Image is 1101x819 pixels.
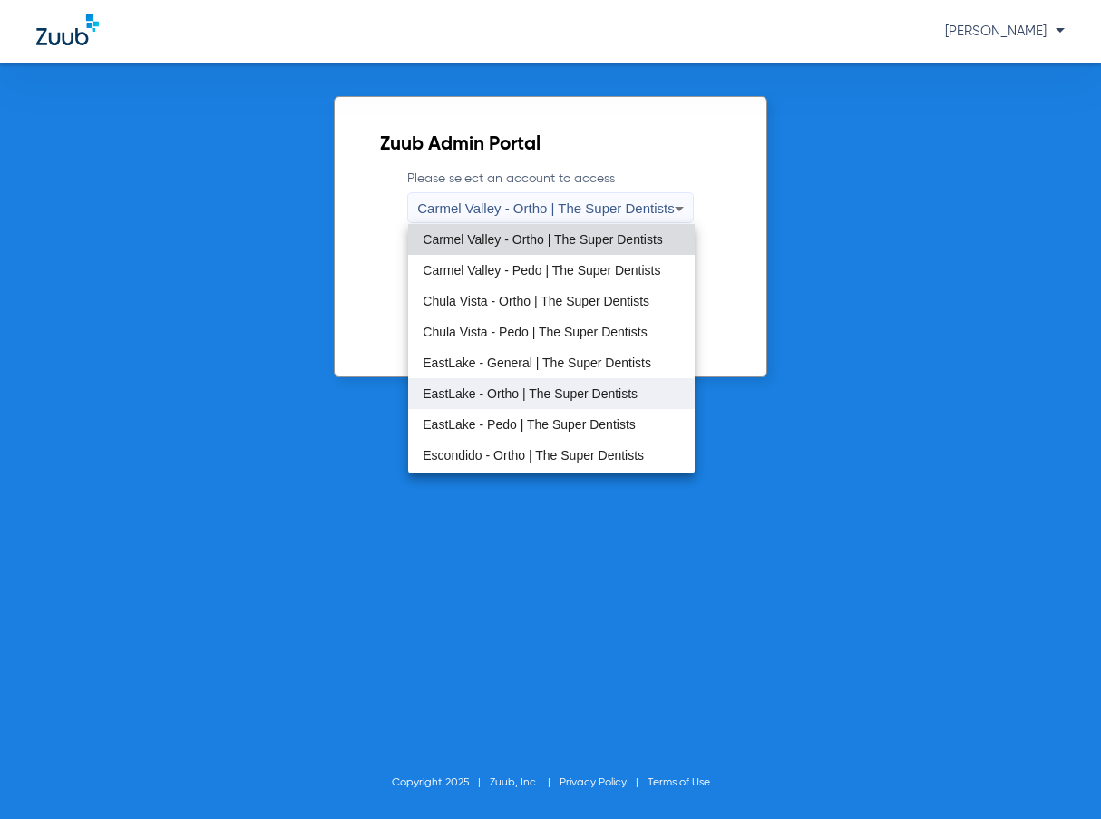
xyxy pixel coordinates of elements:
[423,233,663,246] span: Carmel Valley - Ortho | The Super Dentists
[423,326,647,338] span: Chula Vista - Pedo | The Super Dentists
[423,387,638,400] span: EastLake - Ortho | The Super Dentists
[423,264,660,277] span: Carmel Valley - Pedo | The Super Dentists
[423,356,651,369] span: EastLake - General | The Super Dentists
[423,295,649,307] span: Chula Vista - Ortho | The Super Dentists
[423,418,636,431] span: EastLake - Pedo | The Super Dentists
[423,449,644,462] span: Escondido - Ortho | The Super Dentists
